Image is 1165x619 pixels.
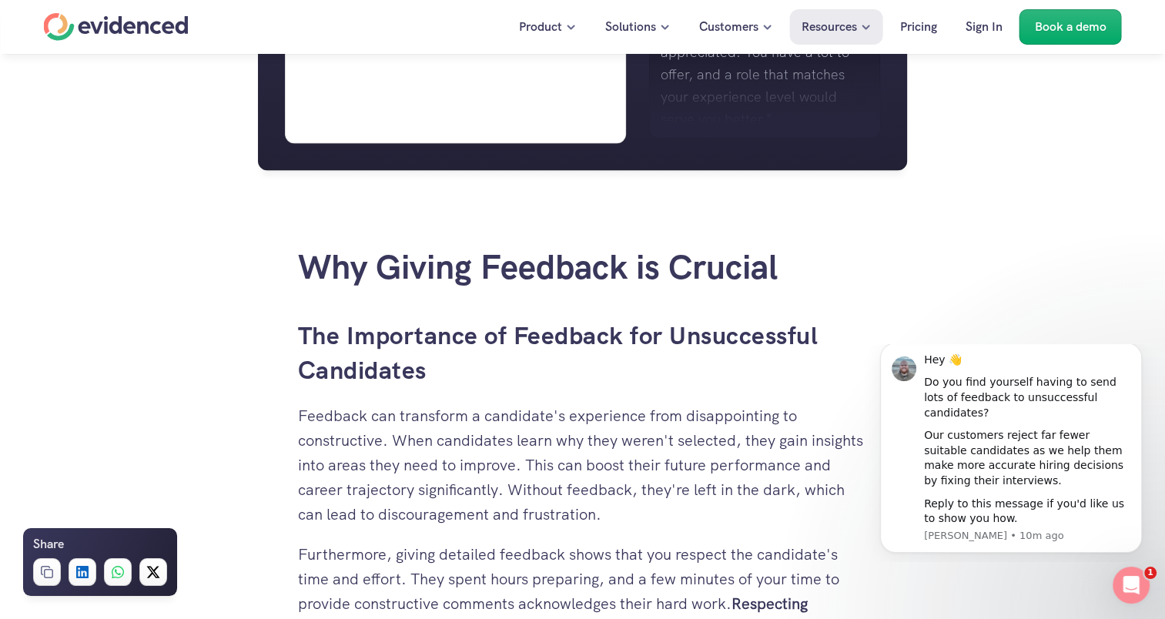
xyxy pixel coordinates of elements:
[67,8,273,24] div: Hey 👋
[966,17,1003,37] p: Sign In
[1035,17,1106,37] p: Book a demo
[802,17,857,37] p: Resources
[1113,567,1150,604] iframe: Intercom live chat
[67,31,273,76] div: Do you find yourself having to send lots of feedback to unsuccessful candidates?
[67,185,273,199] p: Message from Lewis, sent 10m ago
[67,152,273,182] div: Reply to this message if you'd like us to show you how.
[605,17,656,37] p: Solutions
[519,17,562,37] p: Product
[954,9,1014,45] a: Sign In
[857,344,1165,562] iframe: Intercom notifications message
[900,17,937,37] p: Pricing
[67,8,273,182] div: Message content
[699,17,758,37] p: Customers
[33,534,64,554] h6: Share
[298,403,868,527] p: Feedback can transform a candidate's experience from disappointing to constructive. When candidat...
[298,247,868,288] h2: Why Giving Feedback is Crucial
[35,12,59,37] img: Profile image for Lewis
[44,13,189,41] a: Home
[67,84,273,144] div: Our customers reject far fewer suitable candidates as we help them make more accurate hiring deci...
[298,319,868,388] h3: The Importance of Feedback for Unsuccessful Candidates
[1019,9,1122,45] a: Book a demo
[889,9,949,45] a: Pricing
[1144,567,1157,579] span: 1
